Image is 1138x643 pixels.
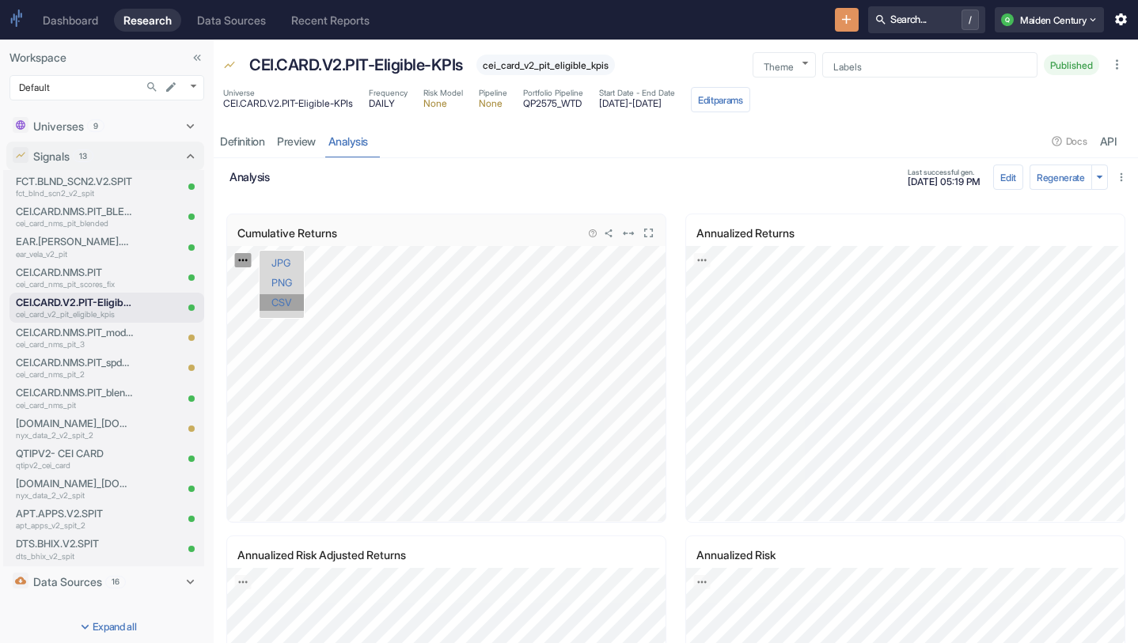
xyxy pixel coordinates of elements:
a: Export PNG [260,274,304,291]
p: QTIPV2- CEI CARD [16,446,133,461]
p: Universes [33,118,84,134]
span: Last successful gen. [908,168,981,176]
p: CEI.CARD.NMS.PIT [16,265,133,280]
div: Default [9,75,204,100]
p: qtipv2_cei_card [16,460,133,471]
div: Universes9 [6,112,204,140]
span: Risk Model [423,87,463,99]
p: CEI.CARD.V2.PIT-Eligible-KPIs [16,295,133,310]
a: EAR.[PERSON_NAME].V2.PITear_vela_v2_pit [16,234,133,259]
a: CEI.CARD.NMS.PIT_blendeddeltascorecei_card_nms_pit [16,385,133,410]
p: cei_card_nms_pit_3 [16,339,133,350]
span: 9 [88,120,104,132]
a: Export; Press ENTER to open [235,253,252,267]
span: Signal [223,59,236,74]
p: cei_card_nms_pit [16,399,133,411]
button: Search.../ [868,6,985,33]
p: cei_card_nms_pit_2 [16,369,133,380]
a: QTIPV2- CEI CARDqtipv2_cei_card [16,446,133,471]
button: Expand all [3,615,211,640]
p: nyx_data_2_v2_spit [16,490,133,501]
button: config [993,165,1023,190]
button: Editparams [691,87,750,112]
span: Frequency [369,87,408,99]
a: CEI.CARD.NMS.PIT_BLENDEDcei_card_nms_pit_blended [16,204,133,229]
button: QMaiden Century [995,7,1104,32]
span: [DATE] - [DATE] [599,99,675,108]
span: QP2575_WTD [523,99,583,108]
button: Search... [142,77,162,97]
p: [DOMAIN_NAME]_[DOMAIN_NAME] [16,416,133,431]
div: CEI.CARD.V2.PIT-Eligible-KPIs [245,49,467,81]
a: Recent Reports [282,9,379,32]
div: Data Sources [197,13,266,27]
p: CEI.CARD.NMS.PIT_spdeltascore [16,355,133,370]
p: Annualized Risk [696,547,800,563]
span: Published [1044,59,1099,71]
p: FCT.BLND_SCN2.V2.SPIT [16,174,133,189]
span: None [479,99,507,108]
div: Research [123,13,172,27]
button: edit [161,77,181,97]
p: dts_bhix_v2_spit [16,550,133,562]
p: CEI.CARD.NMS.PIT_blendeddeltascore [16,385,133,400]
a: CEI.CARD.NMS.PIT_spdeltascorecei_card_nms_pit_2 [16,355,133,380]
span: 13 [74,150,93,162]
p: apt_apps_v2_spit_2 [16,520,133,531]
a: Export; Press ENTER to open [694,253,711,267]
a: Research [114,9,181,32]
a: DTS.BHIX.V2.SPITdts_bhix_v2_spit [16,536,133,562]
button: Collapse Sidebar [187,47,207,68]
div: Q [1001,13,1014,26]
p: ear_vela_v2_pit [16,248,133,260]
p: Annualized Returns [696,225,819,241]
a: Export JPG [260,255,304,271]
div: Recent Reports [291,13,370,27]
p: CEI.CARD.NMS.PIT_modelweighteddeltascore [16,325,133,340]
p: DTS.BHIX.V2.SPIT [16,536,133,551]
a: Data Sources [188,9,275,32]
span: CEI.CARD.V2.PIT-Eligible-KPIs [223,99,353,108]
h6: analysis [229,170,898,183]
span: Start Date - End Date [599,87,675,99]
div: Signals13 [6,142,204,170]
button: Regenerate [1030,165,1092,190]
p: cei_card_nms_pit_blended [16,217,133,229]
button: New Resource [835,8,859,32]
span: Universe [223,87,353,99]
div: Set Full Width [623,221,634,246]
a: CEI.CARD.V2.PIT-Eligible-KPIscei_card_v2_pit_eligible_kpis [16,295,133,320]
p: fct_blnd_scn2_v2_spit [16,187,133,199]
p: cei_card_nms_pit_scores_fix [16,278,133,290]
a: [DOMAIN_NAME]_[DOMAIN_NAME]nyx_data_2_v2_spit_2 [16,416,133,441]
p: cei_card_v2_pit_eligible_kpis [16,308,133,320]
svg: View in fullscreen [641,225,656,240]
p: [DOMAIN_NAME]_[DOMAIN_NAME] [16,476,133,491]
span: 16 [106,576,125,588]
a: analysis [322,125,374,157]
div: Definition [220,134,264,149]
a: CEI.CARD.NMS.PIT_modelweighteddeltascorecei_card_nms_pit_3 [16,325,133,350]
p: EAR.[PERSON_NAME].V2.PIT [16,234,133,249]
a: preview [271,125,322,157]
a: Dashboard [33,9,108,32]
p: CEI.CARD.NMS.PIT_BLENDED [16,204,133,219]
p: Cumulative Returns [237,225,362,241]
p: Signals [33,148,70,165]
a: Export; Press ENTER to open [235,574,252,588]
div: resource tabs [214,125,1138,157]
p: APT.APPS.V2.SPIT [16,506,133,521]
button: Docs [1046,129,1093,154]
span: Portfolio Pipeline [523,87,583,99]
a: Export; Press ENTER to open [694,574,711,588]
p: CEI.CARD.V2.PIT-Eligible-KPIs [249,53,463,77]
span: None [423,99,463,108]
p: Annualized Risk Adjusted Returns [237,547,431,563]
p: Workspace [9,49,204,66]
div: Data Sources16 [6,568,204,596]
a: FCT.BLND_SCN2.V2.SPITfct_blnd_scn2_v2_spit [16,174,133,199]
a: CEI.CARD.NMS.PITcei_card_nms_pit_scores_fix [16,265,133,290]
div: Dashboard [43,13,98,27]
div: API [1100,134,1117,149]
svg: Embed current chart [604,229,613,238]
